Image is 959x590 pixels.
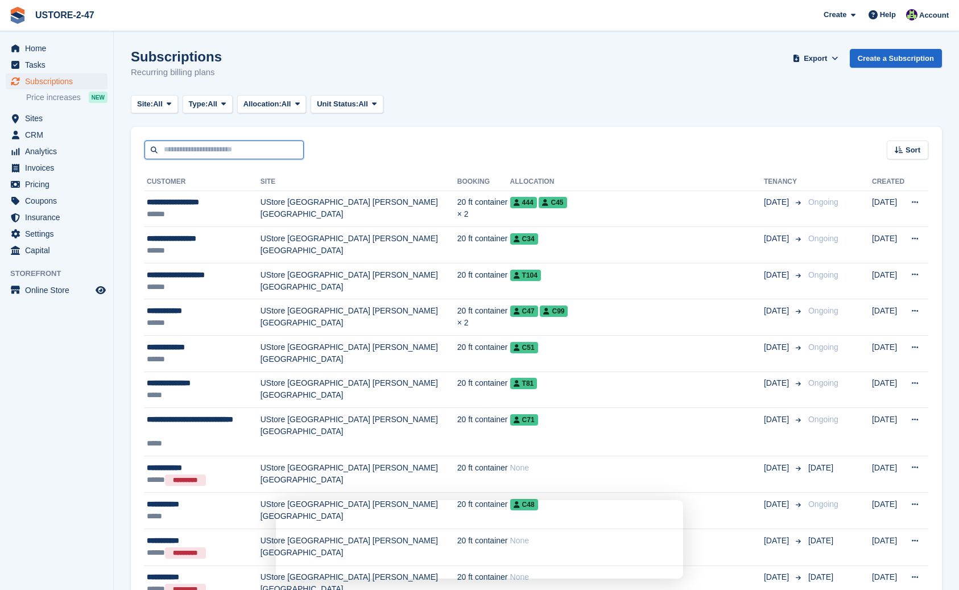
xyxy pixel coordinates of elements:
span: Ongoing [808,234,838,243]
button: Site: All [131,95,178,114]
span: All [282,98,291,110]
span: Ongoing [808,500,838,509]
td: [DATE] [872,372,904,408]
span: All [358,98,368,110]
td: UStore [GEOGRAPHIC_DATA] [PERSON_NAME][GEOGRAPHIC_DATA] [261,263,457,299]
span: C48 [510,499,538,510]
span: Site: [137,98,153,110]
a: Price increases NEW [26,91,108,104]
span: [DATE] [764,571,791,583]
span: Ongoing [808,415,838,424]
span: Export [804,53,827,64]
span: Account [919,10,949,21]
span: CRM [25,127,93,143]
span: Sites [25,110,93,126]
td: UStore [GEOGRAPHIC_DATA] [PERSON_NAME][GEOGRAPHIC_DATA] [261,529,457,566]
span: C51 [510,342,538,353]
td: UStore [GEOGRAPHIC_DATA] [PERSON_NAME][GEOGRAPHIC_DATA] [261,493,457,529]
span: C45 [539,197,567,208]
td: 20 ft container × 2 [457,299,510,336]
span: Analytics [25,143,93,159]
span: Ongoing [808,343,838,352]
span: Coupons [25,193,93,209]
span: Storefront [10,268,113,279]
td: UStore [GEOGRAPHIC_DATA] [PERSON_NAME][GEOGRAPHIC_DATA] [261,227,457,263]
span: Online Store [25,282,93,298]
span: [DATE] [764,377,791,389]
td: [DATE] [872,227,904,263]
button: Allocation: All [237,95,307,114]
td: 20 ft container [457,227,510,263]
td: 20 ft container [457,493,510,529]
span: [DATE] [764,196,791,208]
a: menu [6,282,108,298]
a: menu [6,40,108,56]
span: Ongoing [808,197,838,207]
td: UStore [GEOGRAPHIC_DATA] [PERSON_NAME][GEOGRAPHIC_DATA] [261,456,457,493]
td: [DATE] [872,299,904,336]
span: [DATE] [764,305,791,317]
span: [DATE] [764,269,791,281]
span: T104 [510,270,541,281]
button: Type: All [183,95,233,114]
span: Price increases [26,92,81,103]
a: menu [6,209,108,225]
span: C99 [540,306,568,317]
th: Booking [457,173,510,191]
td: 20 ft container [457,263,510,299]
p: Recurring billing plans [131,66,222,79]
a: menu [6,57,108,73]
a: menu [6,127,108,143]
span: Subscriptions [25,73,93,89]
a: menu [6,242,108,258]
td: 20 ft container [457,408,510,456]
td: [DATE] [872,336,904,372]
div: None [510,462,764,474]
td: [DATE] [872,191,904,227]
span: Invoices [25,160,93,176]
img: Kelly Donaldson [906,9,917,20]
div: NEW [89,92,108,103]
a: menu [6,143,108,159]
span: Ongoing [808,306,838,315]
span: Ongoing [808,270,838,279]
a: menu [6,160,108,176]
span: Pricing [25,176,93,192]
td: [DATE] [872,408,904,456]
span: Ongoing [808,378,838,387]
span: [DATE] [808,572,833,581]
td: [DATE] [872,456,904,493]
span: [DATE] [808,463,833,472]
span: Capital [25,242,93,258]
a: menu [6,110,108,126]
td: UStore [GEOGRAPHIC_DATA] [PERSON_NAME][GEOGRAPHIC_DATA] [261,191,457,227]
span: Insurance [25,209,93,225]
a: menu [6,73,108,89]
td: [DATE] [872,529,904,566]
span: C47 [510,306,538,317]
span: [DATE] [764,414,791,426]
th: Customer [144,173,261,191]
span: [DATE] [764,341,791,353]
th: Tenancy [764,173,804,191]
button: Export [791,49,841,68]
span: Settings [25,226,93,242]
a: menu [6,176,108,192]
span: Tasks [25,57,93,73]
span: Home [25,40,93,56]
th: Allocation [510,173,764,191]
span: [DATE] [764,535,791,547]
td: UStore [GEOGRAPHIC_DATA] [PERSON_NAME][GEOGRAPHIC_DATA] [261,336,457,372]
td: 20 ft container × 2 [457,191,510,227]
td: UStore [GEOGRAPHIC_DATA] [PERSON_NAME][GEOGRAPHIC_DATA] [261,408,457,456]
a: menu [6,226,108,242]
td: 20 ft container [457,336,510,372]
td: [DATE] [872,493,904,529]
button: Unit Status: All [311,95,383,114]
span: Help [880,9,896,20]
a: USTORE-2-47 [31,6,99,24]
iframe: Survey by David from Stora [276,500,683,579]
span: All [153,98,163,110]
span: All [208,98,217,110]
span: Unit Status: [317,98,358,110]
